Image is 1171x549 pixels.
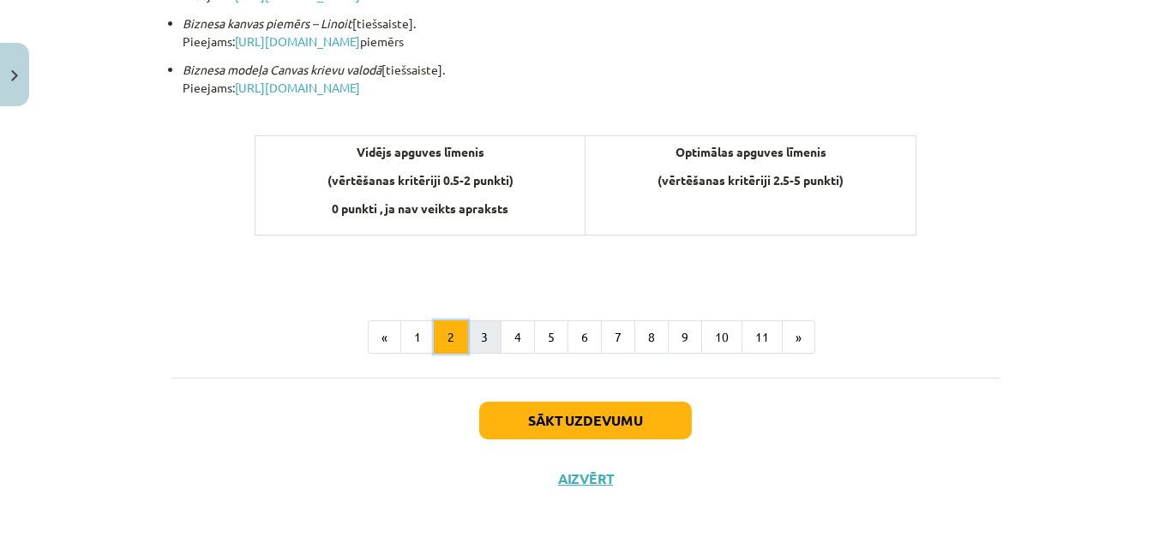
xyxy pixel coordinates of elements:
button: 2 [434,320,468,355]
nav: Page navigation example [171,320,1000,355]
button: 3 [467,320,501,355]
b: Vidējs apguves līmenis [357,144,484,159]
button: Aizvērt [553,470,618,487]
button: 8 [634,320,669,355]
p: [tiešsaiste]. Pieejams: piemērs [183,15,1000,51]
button: « [368,320,401,355]
button: » [782,320,815,355]
img: icon-close-lesson-0947bae3869378f0d4975bcd49f059093ad1ed9edebbc8119c70593378902aed.svg [11,70,18,81]
em: Biznesa kanvas piemērs – Linoit [183,15,352,31]
button: 5 [534,320,568,355]
button: Sākt uzdevumu [479,402,692,439]
b: (vērtēšanas kritēriji 0.5-2 punkti) [327,172,513,188]
button: 10 [701,320,742,355]
b: Optimālas apguves līmenis [676,144,826,159]
a: [URL][DOMAIN_NAME] [235,80,360,95]
b: (vērtēšanas kritēriji 2.5-5 punkti) [658,172,844,188]
p: [tiešsaiste]. Pieejams: [183,61,1000,97]
em: Biznesa modeļa Canvas krievu valodā [183,62,381,77]
b: 0 punkti , ja nav veikts apraksts [332,200,508,216]
button: 9 [668,320,702,355]
button: 1 [400,320,435,355]
button: 6 [567,320,602,355]
button: 7 [601,320,635,355]
button: 11 [742,320,783,355]
a: [URL][DOMAIN_NAME] [235,33,360,49]
button: 4 [501,320,535,355]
